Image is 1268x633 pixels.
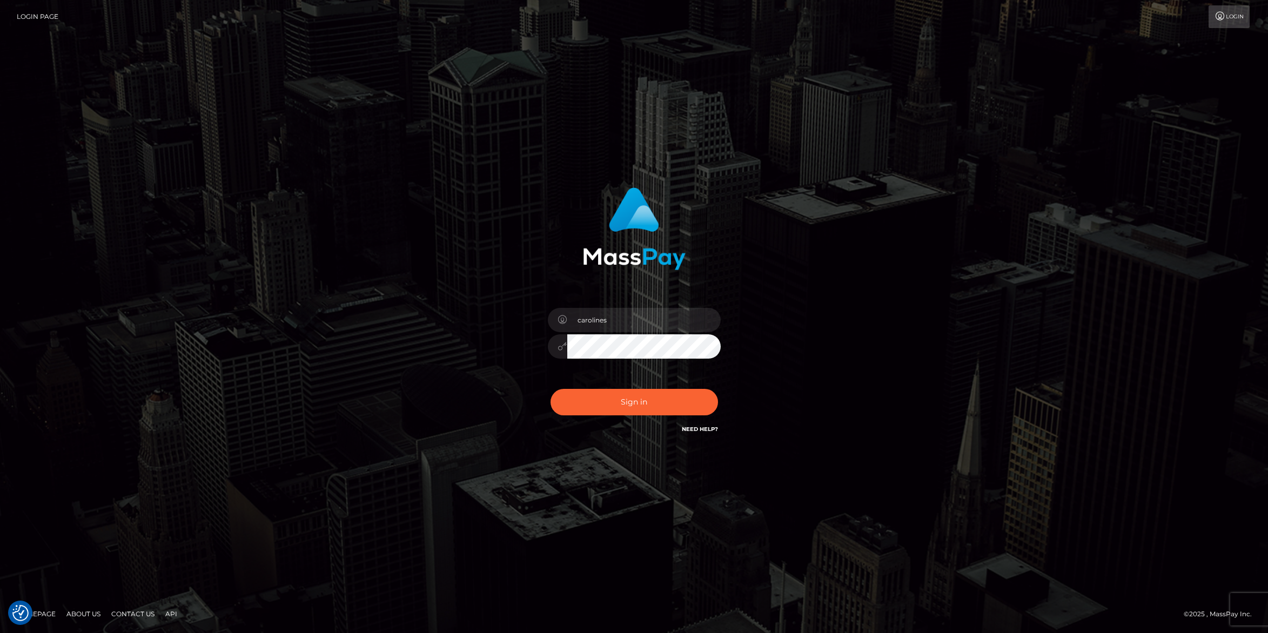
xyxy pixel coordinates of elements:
a: Homepage [12,605,60,622]
a: Login Page [17,5,58,28]
div: © 2025 , MassPay Inc. [1184,608,1260,620]
img: MassPay Login [583,187,686,270]
button: Sign in [551,389,718,415]
a: API [161,605,182,622]
img: Revisit consent button [12,605,29,621]
a: Need Help? [682,426,718,433]
a: Login [1209,5,1250,28]
input: Username... [567,308,721,332]
a: About Us [62,605,105,622]
a: Contact Us [107,605,159,622]
button: Consent Preferences [12,605,29,621]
